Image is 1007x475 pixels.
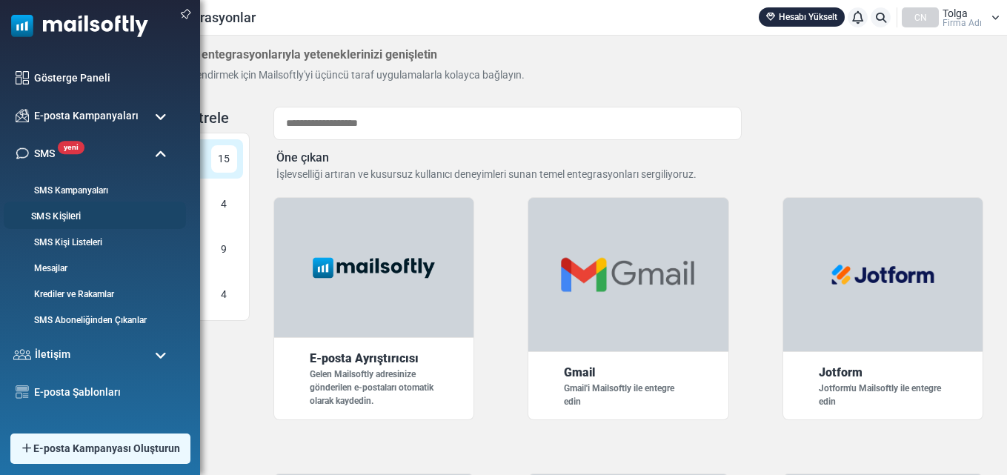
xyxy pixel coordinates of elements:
[34,185,108,196] font: SMS Kampanyaları
[4,210,182,224] a: SMS Kişileri
[34,237,102,248] font: SMS Kişi Listeleri
[34,385,174,400] a: E-posta Şablonları
[310,369,433,406] font: Gelen Mailsoftly adresinize gönderilen e-postaları otomatik olarak kaydedin.
[759,7,845,27] a: Hesabı Yükselt
[64,142,79,152] font: yeni
[34,289,114,299] font: Krediler ve Rakamlar
[34,70,174,86] a: Gösterge Paneli
[218,153,230,165] font: 15
[34,315,147,325] font: SMS Aboneliğinden Çıkanlar
[221,198,227,210] font: 4
[33,442,180,454] font: E-posta Kampanyası Oluşturun
[34,263,67,273] font: Mesajlar
[16,385,29,399] img: email-templates-icon.svg
[221,243,227,255] font: 9
[819,383,941,407] font: Jotform'u Mailsoftly ile entegre edin
[13,349,31,359] img: contacts-icon.svg
[914,13,927,23] font: CN
[8,184,178,197] a: SMS Kampanyaları
[310,351,419,365] font: E-posta Ayrıştırıcısı
[902,7,1000,27] a: CN Tolga Firma Adı
[16,71,29,84] img: dashboard-icon.svg
[8,236,178,249] a: SMS Kişi Listeleri
[34,386,121,398] font: E-posta Şablonları
[564,365,595,379] font: Gmail
[221,288,227,300] font: 4
[8,288,178,301] a: Krediler ve Rakamlar
[34,147,55,159] font: SMS
[564,383,674,407] font: Gmail'i Mailsoftly ile entegre edin
[72,69,525,81] font: E-posta pazarlamanızı güçlendirmek için Mailsoftly'yi üçüncü taraf uygulamalarla kolayca bağlayın.
[819,365,863,379] font: Jotform
[276,150,329,165] font: Öne çıkan
[779,12,837,22] font: Hesabı Yükselt
[16,109,29,122] img: campaigns-icon.png
[31,211,81,222] font: SMS Kişileri
[34,72,110,84] font: Gösterge Paneli
[943,7,968,19] font: Tolga
[34,110,139,122] font: E-posta Kampanyaları
[8,313,178,327] a: SMS Aboneliğinden Çıkanlar
[72,47,437,62] font: Mailsoftly'nin uygulama entegrasyonlarıyla yeteneklerinizi genişletin
[276,168,697,180] font: İşlevselliği artıran ve kusursuz kullanıcı deneyimleri sunan temel entegrasyonları sergiliyoruz.
[943,18,982,28] font: Firma Adı
[16,147,29,160] img: sms-icon.png
[8,262,178,275] a: Mesajlar
[35,348,70,360] font: İletişim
